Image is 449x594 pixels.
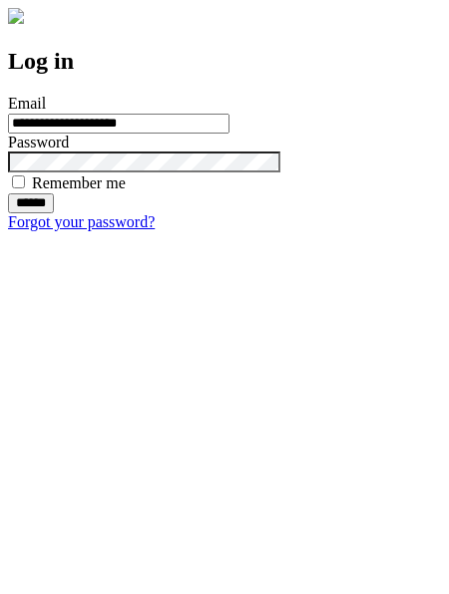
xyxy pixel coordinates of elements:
label: Password [8,134,69,150]
a: Forgot your password? [8,213,155,230]
label: Email [8,95,46,112]
label: Remember me [32,174,126,191]
h2: Log in [8,48,441,75]
img: logo-4e3dc11c47720685a147b03b5a06dd966a58ff35d612b21f08c02c0306f2b779.png [8,8,24,24]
